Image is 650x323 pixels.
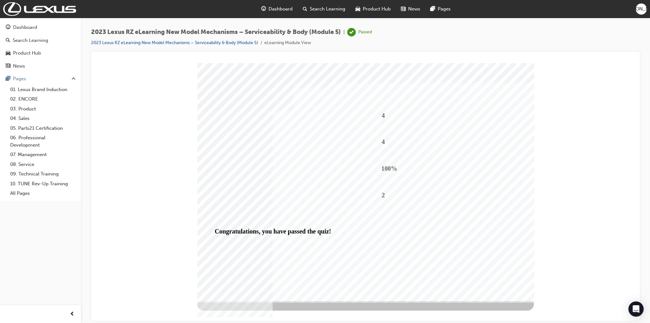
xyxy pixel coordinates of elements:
[3,2,76,16] img: Trak
[343,29,345,36] span: |
[438,5,451,13] span: Pages
[8,179,78,189] a: 10. TUNE Rev-Up Training
[8,114,78,123] a: 04. Sales
[425,3,456,16] a: pages-iconPages
[355,5,360,13] span: car-icon
[3,60,78,72] a: News
[430,5,435,13] span: pages-icon
[3,73,78,85] button: Pages
[628,301,644,317] div: Open Intercom Messenger
[8,150,78,160] a: 07. Management
[261,5,266,13] span: guage-icon
[13,24,37,31] div: Dashboard
[8,104,78,114] a: 03. Product
[71,75,76,83] span: up-icon
[13,49,41,57] div: Product Hub
[363,5,391,13] span: Product Hub
[8,160,78,169] a: 08. Service
[8,133,78,150] a: 06. Professional Development
[13,37,48,44] div: Search Learning
[3,35,78,46] a: Search Learning
[8,188,78,198] a: All Pages
[13,63,25,70] div: News
[350,3,396,16] a: car-iconProduct Hub
[3,22,78,33] a: Dashboard
[3,47,78,59] a: Product Hub
[6,38,10,43] span: search-icon
[303,5,307,13] span: search-icon
[358,29,372,35] div: Passed
[119,155,422,181] div: Congratulations, you have passed the quiz!
[6,63,10,69] span: news-icon
[8,169,78,179] a: 09. Technical Training
[286,120,421,144] div: 2
[6,76,10,82] span: pages-icon
[298,3,350,16] a: search-iconSearch Learning
[6,50,10,56] span: car-icon
[13,75,26,82] div: Pages
[401,5,406,13] span: news-icon
[91,29,341,36] span: 2023 Lexus RZ eLearning New Model Mechanisms – Serviceability & Body (Module 5)
[70,310,75,318] span: prev-icon
[347,28,356,36] span: learningRecordVerb_PASS-icon
[269,5,293,13] span: Dashboard
[3,20,78,73] button: DashboardSearch LearningProduct HubNews
[285,93,421,118] div: 100%
[8,123,78,133] a: 05. Parts21 Certification
[8,94,78,104] a: 02. ENCORE
[286,40,421,65] div: 4
[408,5,420,13] span: News
[310,5,345,13] span: Search Learning
[264,39,311,47] li: eLearning Module View
[286,66,421,91] div: 4
[636,3,647,15] button: [PERSON_NAME]
[8,85,78,95] a: 01. Lexus Brand Induction
[256,3,298,16] a: guage-iconDashboard
[396,3,425,16] a: news-iconNews
[6,25,10,30] span: guage-icon
[91,40,258,45] a: 2023 Lexus RZ eLearning New Model Mechanisms – Serviceability & Body (Module 5)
